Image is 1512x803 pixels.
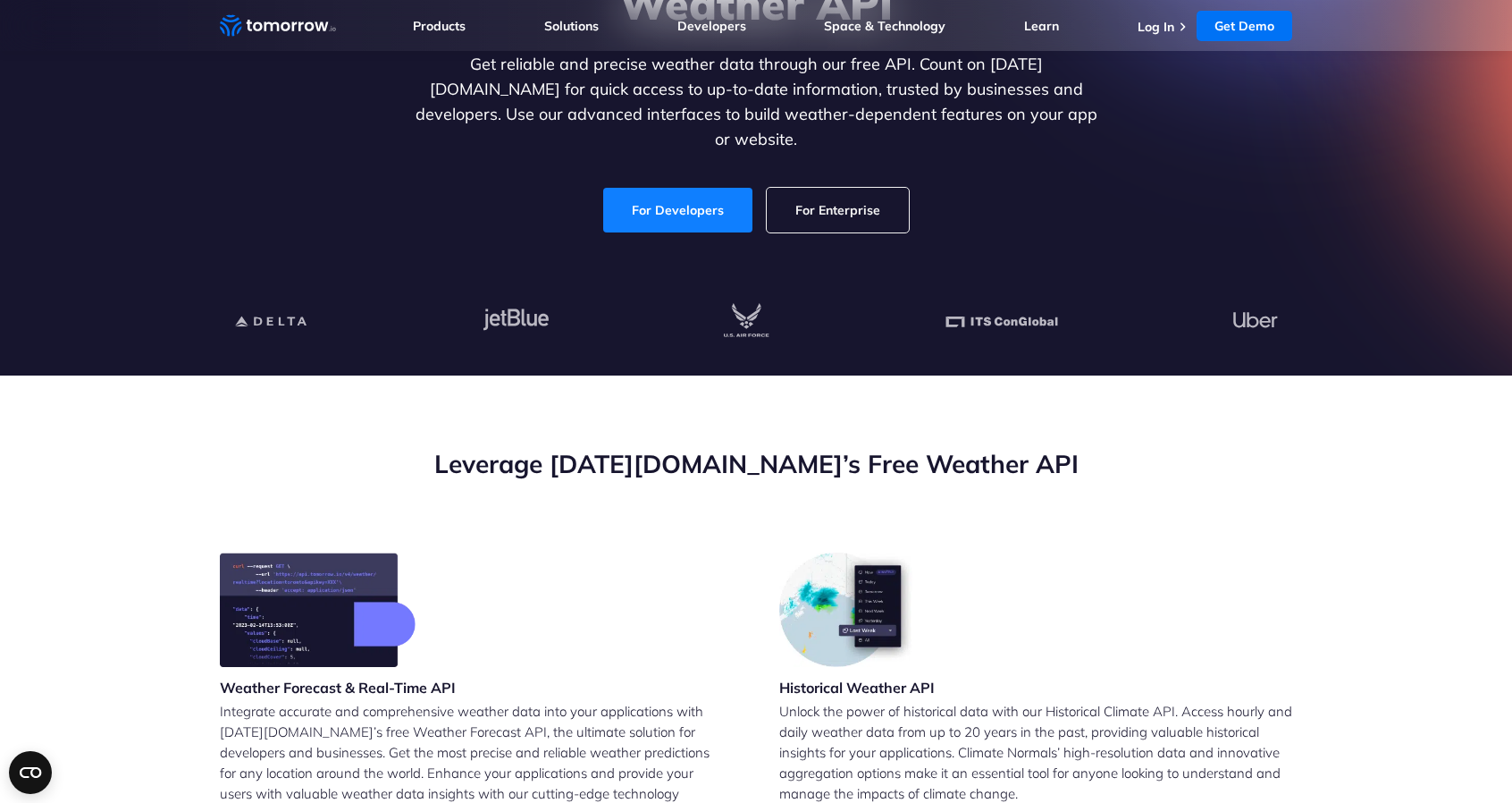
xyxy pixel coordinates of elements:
h2: Leverage [DATE][DOMAIN_NAME]’s Free Weather API [220,447,1292,481]
a: For Developers [603,188,752,232]
a: For Enterprise [767,188,909,232]
a: Solutions [544,18,599,34]
button: Open CMP widget [9,751,52,794]
a: Home link [220,13,336,39]
p: Get reliable and precise weather data through our free API. Count on [DATE][DOMAIN_NAME] for quic... [411,52,1101,152]
a: Products [413,18,466,34]
a: Space & Technology [824,18,945,34]
a: Learn [1024,18,1059,34]
a: Developers [677,18,746,34]
a: Get Demo [1197,11,1292,41]
h3: Historical Weather API [779,678,935,697]
a: Log In [1138,19,1174,35]
h3: Weather Forecast & Real-Time API [220,678,456,697]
